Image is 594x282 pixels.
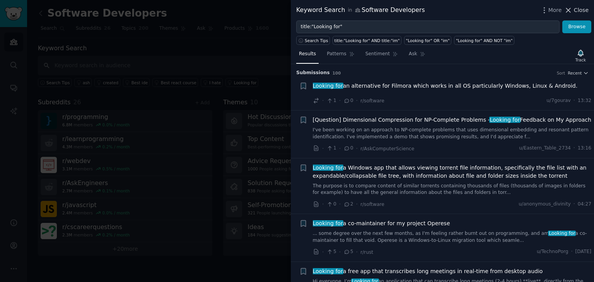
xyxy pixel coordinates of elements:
[574,145,575,152] span: ·
[327,51,346,58] span: Patterns
[339,200,341,208] span: ·
[326,145,336,152] span: 1
[313,127,592,140] a: I've been working on an approach to NP-complete problems that uses dimensional embedding and reso...
[568,70,589,76] button: Recent
[312,165,344,171] span: Looking for
[456,38,513,43] div: "Looking for" AND NOT "im"
[578,201,591,208] span: 04:27
[313,116,591,124] a: [Question] Dimensional Compression for NP-Complete Problems -Looking forFeedback on My Approach
[574,97,575,104] span: ·
[339,97,341,105] span: ·
[574,201,575,208] span: ·
[326,201,336,208] span: 0
[343,145,353,152] span: 0
[548,231,576,236] span: Looking for
[322,144,324,153] span: ·
[313,183,592,196] a: The purpose is to compare content of similar torrents containing thousands of files (thousands of...
[339,248,341,256] span: ·
[404,36,451,45] a: "Looking for" OR "im"
[575,248,591,255] span: [DATE]
[489,117,521,123] span: Looking for
[313,230,592,244] a: ... some degree over the next few months, as I'm feeling rather burnt out on programming, and amL...
[356,97,358,105] span: ·
[365,51,390,58] span: Sentiment
[343,97,353,104] span: 0
[406,38,450,43] div: "Looking for" OR "im"
[575,57,586,63] div: Track
[356,248,358,256] span: ·
[519,201,570,208] span: u/anonymous_divinity
[574,6,589,14] span: Close
[296,70,330,76] span: Submission s
[360,202,384,207] span: r/software
[333,36,401,45] a: title:"Looking for" AND title:"im"
[568,70,582,76] span: Recent
[343,248,353,255] span: 5
[312,268,344,274] span: Looking for
[296,20,560,34] input: Try a keyword related to your business
[305,38,328,43] span: Search Tips
[296,36,330,45] button: Search Tips
[540,6,562,14] button: More
[313,164,592,180] a: Looking fora Windows app that allows viewing torrent file information, specifically the file list...
[363,48,401,64] a: Sentiment
[326,97,336,104] span: 1
[313,164,592,180] span: a Windows app that allows viewing torrent file information, specifically the file list with an ex...
[562,20,591,34] button: Browse
[356,144,358,153] span: ·
[564,6,589,14] button: Close
[578,97,591,104] span: 13:32
[313,267,543,275] span: a free app that transcribes long meetings in real-time from desktop audio
[313,82,578,90] span: an alternative for Filmora which works in all OS particularly Windows, Linux & Android.
[322,248,324,256] span: ·
[546,97,571,104] span: u/7gourav
[335,38,400,43] div: title:"Looking for" AND title:"im"
[409,51,417,58] span: Ask
[333,71,341,75] span: 100
[519,145,571,152] span: u/Eastern_Table_2734
[573,48,589,64] button: Track
[299,51,316,58] span: Results
[360,146,414,151] span: r/AskComputerScience
[324,48,357,64] a: Patterns
[406,48,428,64] a: Ask
[360,98,384,104] span: r/software
[313,82,578,90] a: Looking foran alternative for Filmora which works in all OS particularly Windows, Linux & Android.
[343,201,353,208] span: 2
[313,219,450,228] span: a co-maintainer for my project Operese
[548,6,562,14] span: More
[326,248,336,255] span: 5
[313,116,591,124] span: [Question] Dimensional Compression for NP-Complete Problems - Feedback on My Approach
[312,83,344,89] span: Looking for
[296,48,319,64] a: Results
[322,97,324,105] span: ·
[312,220,344,226] span: Looking for
[557,70,565,76] div: Sort
[339,144,341,153] span: ·
[313,219,450,228] a: Looking fora co-maintainer for my project Operese
[537,248,568,255] span: u/TechnoPorg
[356,200,358,208] span: ·
[454,36,514,45] a: "Looking for" AND NOT "im"
[296,5,425,15] div: Keyword Search Software Developers
[313,267,543,275] a: Looking fora free app that transcribes long meetings in real-time from desktop audio
[348,7,352,14] span: in
[322,200,324,208] span: ·
[360,250,373,255] span: r/rust
[571,248,573,255] span: ·
[578,145,591,152] span: 13:16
